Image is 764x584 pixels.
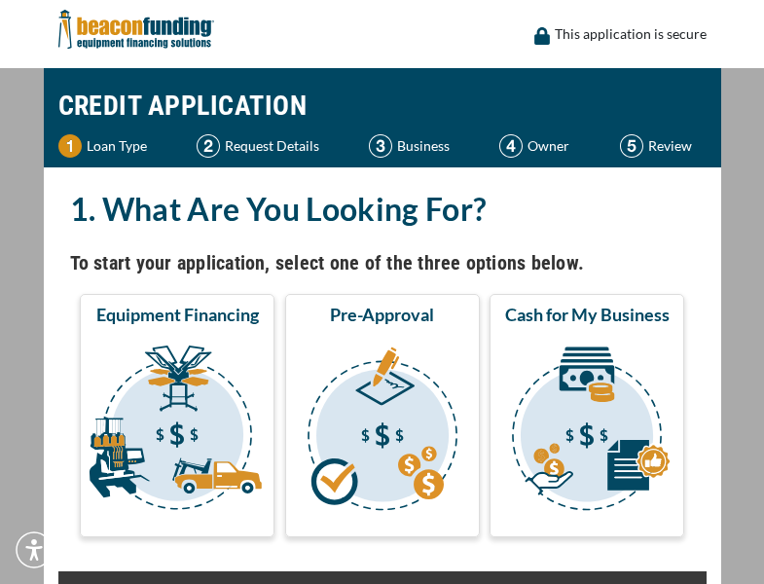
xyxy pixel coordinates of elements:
p: Owner [528,134,569,158]
button: Equipment Financing [80,294,274,537]
p: Review [648,134,692,158]
button: Cash for My Business [490,294,684,537]
p: Loan Type [87,134,147,158]
img: Equipment Financing [84,334,271,529]
img: Step 5 [620,134,643,158]
img: Cash for My Business [493,334,680,529]
img: Step 4 [499,134,523,158]
h4: To start your application, select one of the three options below. [70,246,695,279]
span: Cash for My Business [505,303,670,326]
img: Step 2 [197,134,220,158]
p: Business [397,134,450,158]
img: Pre-Approval [289,334,476,529]
p: Request Details [225,134,319,158]
button: Pre-Approval [285,294,480,537]
h2: 1. What Are You Looking For? [70,187,695,232]
span: Equipment Financing [96,303,259,326]
span: Pre-Approval [330,303,434,326]
p: This application is secure [555,22,707,46]
h1: CREDIT APPLICATION [58,78,707,134]
img: lock icon to convery security [534,27,550,45]
img: Step 3 [369,134,392,158]
img: Step 1 [58,134,82,158]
